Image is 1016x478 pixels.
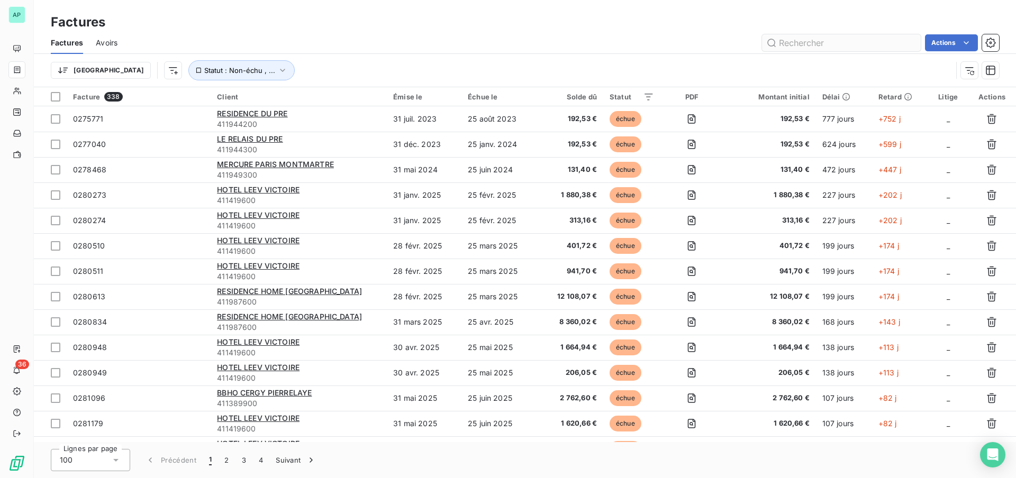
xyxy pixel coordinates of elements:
[217,337,300,346] span: HOTEL LEEV VICTOIRE
[393,93,455,101] div: Émise le
[543,393,597,403] span: 2 762,60 €
[667,93,716,101] div: PDF
[878,140,901,149] span: +599 j
[73,343,107,352] span: 0280948
[878,241,899,250] span: +174 j
[73,393,105,402] span: 0281096
[729,291,809,302] span: 12 108,07 €
[543,418,597,429] span: 1 620,66 €
[947,165,950,174] span: _
[461,385,537,411] td: 25 juin 2025
[188,60,295,80] button: Statut : Non-échu , ...
[387,335,461,360] td: 30 avr. 2025
[543,215,597,226] span: 313,16 €
[947,393,950,402] span: _
[816,106,872,132] td: 777 jours
[610,441,641,457] span: échue
[816,233,872,259] td: 199 jours
[762,34,921,51] input: Rechercher
[73,216,106,225] span: 0280274
[980,442,1005,467] div: Open Intercom Messenger
[610,314,641,330] span: échue
[816,360,872,385] td: 138 jours
[610,187,641,203] span: échue
[610,162,641,178] span: échue
[235,449,252,471] button: 3
[974,93,1010,101] div: Actions
[729,215,809,226] span: 313,16 €
[217,424,380,434] span: 411419600
[543,139,597,150] span: 192,53 €
[217,398,380,409] span: 411389900
[209,455,212,465] span: 1
[204,66,275,75] span: Statut : Non-échu , ...
[73,241,105,250] span: 0280510
[729,139,809,150] span: 192,53 €
[729,418,809,429] span: 1 620,66 €
[947,317,950,326] span: _
[543,190,597,200] span: 1 880,38 €
[217,322,380,333] span: 411987600
[73,165,106,174] span: 0278468
[543,93,597,101] div: Solde dû
[610,416,641,431] span: échue
[51,38,83,48] span: Factures
[947,190,950,199] span: _
[387,436,461,462] td: 31 mai 2025
[8,6,25,23] div: AP
[947,368,950,377] span: _
[947,241,950,250] span: _
[8,455,25,472] img: Logo LeanPay
[878,93,922,101] div: Retard
[461,436,537,462] td: 25 juin 2025
[947,114,950,123] span: _
[73,140,106,149] span: 0277040
[468,93,531,101] div: Échue le
[217,144,380,155] span: 411944300
[816,284,872,309] td: 199 jours
[878,266,899,275] span: +174 j
[610,390,641,406] span: échue
[387,106,461,132] td: 31 juil. 2023
[610,111,641,127] span: échue
[729,367,809,378] span: 206,05 €
[217,220,380,231] span: 411419600
[816,411,872,436] td: 107 jours
[461,182,537,208] td: 25 févr. 2025
[878,368,899,377] span: +113 j
[387,360,461,385] td: 30 avr. 2025
[543,114,597,124] span: 192,53 €
[543,164,597,175] span: 131,40 €
[461,335,537,360] td: 25 mai 2025
[387,385,461,411] td: 31 mai 2025
[217,363,300,372] span: HOTEL LEEV VICTOIRE
[387,411,461,436] td: 31 mai 2025
[217,170,380,180] span: 411949300
[610,263,641,279] span: échue
[935,93,961,101] div: Litige
[816,182,872,208] td: 227 jours
[878,165,901,174] span: +447 j
[947,419,950,428] span: _
[816,335,872,360] td: 138 jours
[816,259,872,284] td: 199 jours
[947,343,950,352] span: _
[543,317,597,327] span: 8 360,02 €
[461,132,537,157] td: 25 janv. 2024
[461,259,537,284] td: 25 mars 2025
[878,419,897,428] span: +82 j
[387,132,461,157] td: 31 déc. 2023
[203,449,218,471] button: 1
[878,343,899,352] span: +113 j
[217,119,380,130] span: 411944200
[543,241,597,251] span: 401,72 €
[217,388,312,397] span: BBHO CERGY PIERRELAYE
[217,195,380,206] span: 411419600
[816,436,872,462] td: 107 jours
[822,93,866,101] div: Délai
[878,114,901,123] span: +752 j
[217,439,300,448] span: HOTEL LEEV VICTOIRE
[15,360,29,369] span: 36
[729,266,809,277] span: 941,70 €
[73,190,106,199] span: 0280273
